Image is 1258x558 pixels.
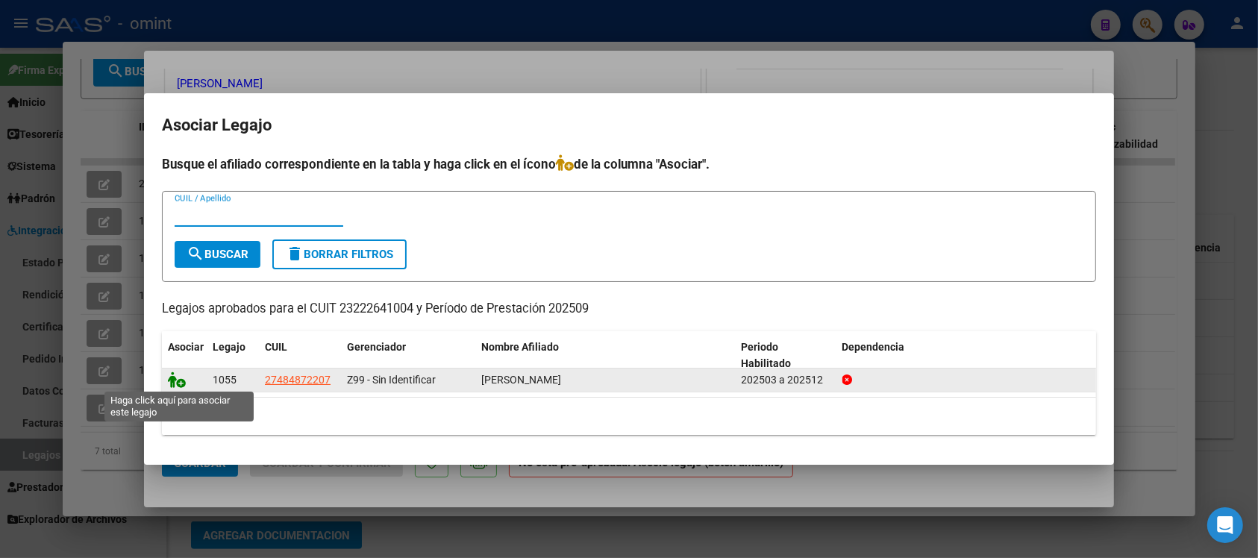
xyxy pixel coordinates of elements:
[162,111,1096,139] h2: Asociar Legajo
[286,248,393,261] span: Borrar Filtros
[347,374,436,386] span: Z99 - Sin Identificar
[736,331,836,380] datatable-header-cell: Periodo Habilitado
[162,300,1096,319] p: Legajos aprobados para el CUIT 23222641004 y Período de Prestación 202509
[175,241,260,268] button: Buscar
[481,374,561,386] span: CEVINI CAMILA EUGENIA
[341,331,475,380] datatable-header-cell: Gerenciador
[481,341,559,353] span: Nombre Afiliado
[213,341,245,353] span: Legajo
[742,341,792,370] span: Periodo Habilitado
[162,154,1096,174] h4: Busque el afiliado correspondiente en la tabla y haga click en el ícono de la columna "Asociar".
[162,398,1096,435] div: 1 registros
[272,239,407,269] button: Borrar Filtros
[187,248,248,261] span: Buscar
[265,341,287,353] span: CUIL
[1207,507,1243,543] div: Open Intercom Messenger
[168,341,204,353] span: Asociar
[842,341,905,353] span: Dependencia
[162,331,207,380] datatable-header-cell: Asociar
[836,331,1097,380] datatable-header-cell: Dependencia
[742,372,830,389] div: 202503 a 202512
[347,341,406,353] span: Gerenciador
[286,245,304,263] mat-icon: delete
[259,331,341,380] datatable-header-cell: CUIL
[187,245,204,263] mat-icon: search
[265,374,331,386] span: 27484872207
[475,331,736,380] datatable-header-cell: Nombre Afiliado
[213,374,237,386] span: 1055
[207,331,259,380] datatable-header-cell: Legajo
